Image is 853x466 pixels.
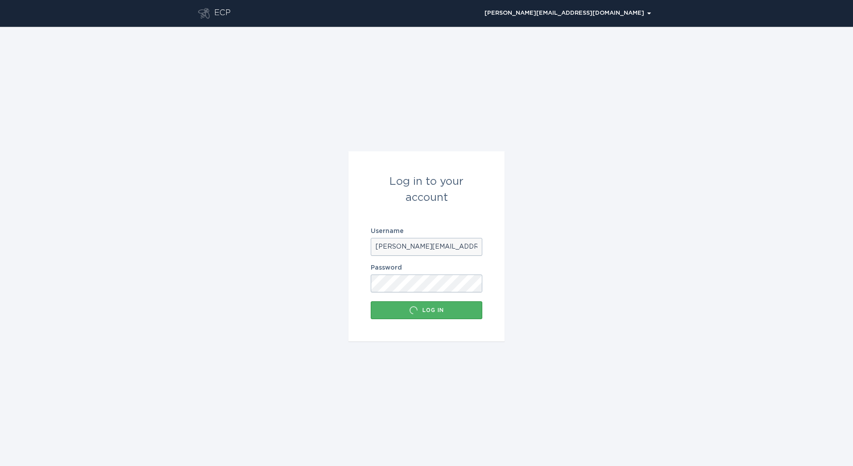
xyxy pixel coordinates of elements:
div: Popover menu [480,7,655,20]
div: Log in to your account [371,174,482,206]
button: Go to dashboard [198,8,210,19]
label: Password [371,265,482,271]
label: Username [371,228,482,234]
button: Log in [371,301,482,319]
div: [PERSON_NAME][EMAIL_ADDRESS][DOMAIN_NAME] [484,11,651,16]
div: ECP [214,8,231,19]
div: Log in [375,306,478,315]
button: Open user account details [480,7,655,20]
div: Loading [409,306,418,315]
